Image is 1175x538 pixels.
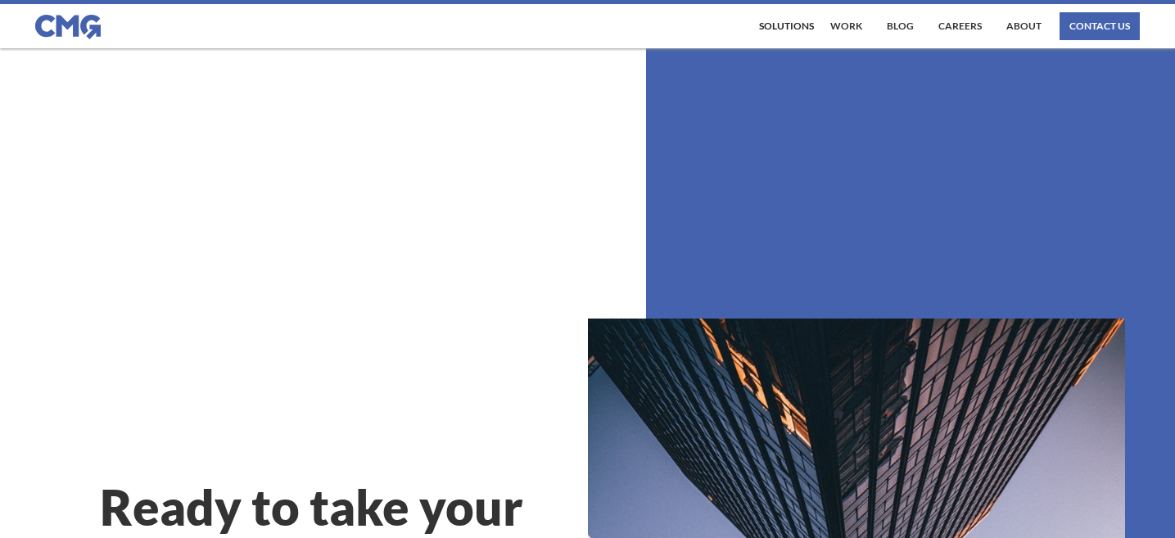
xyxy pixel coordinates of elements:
[934,12,986,40] a: Careers
[759,21,814,31] div: Solutions
[35,15,101,39] img: CMG logo in blue.
[1069,21,1130,31] div: contact us
[883,12,918,40] a: Blog
[826,12,866,40] a: work
[1002,12,1046,40] a: About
